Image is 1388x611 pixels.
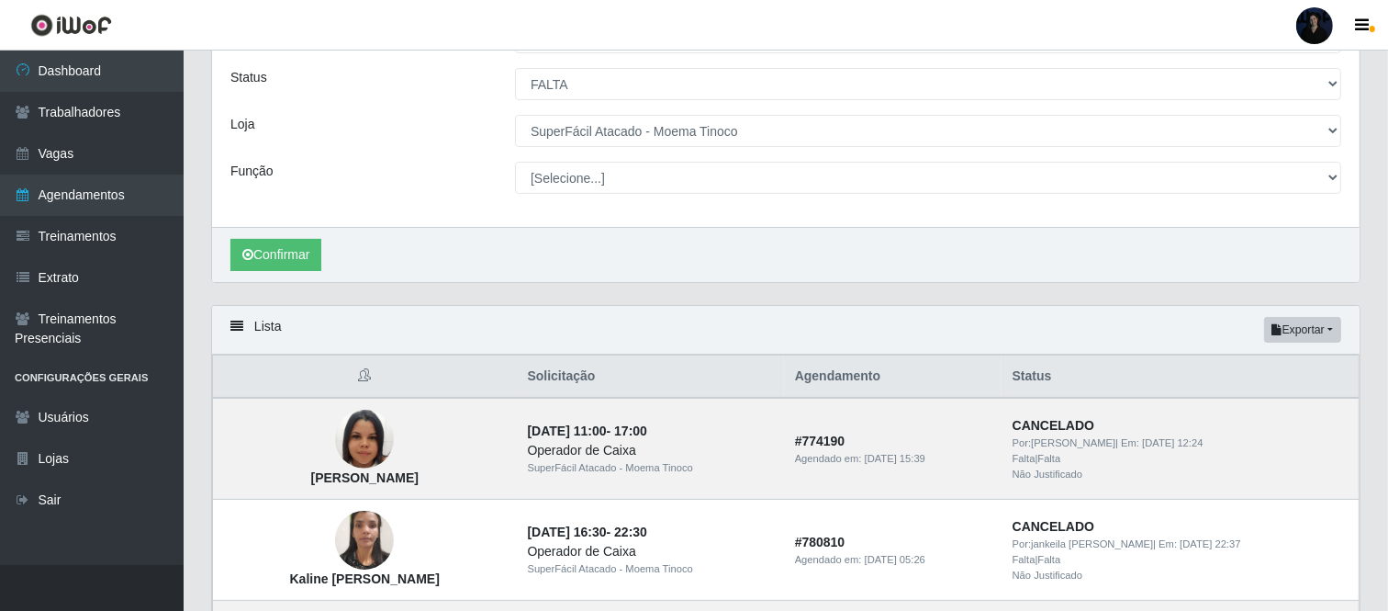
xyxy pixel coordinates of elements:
[1013,436,1348,451] div: | Em:
[795,535,845,549] strong: # 780810
[1013,568,1348,583] div: Não Justificado
[795,451,991,467] div: Agendado em:
[1013,552,1348,568] div: | Falta
[614,424,647,438] time: 17:00
[528,460,773,476] div: SuperFácil Atacado - Moema Tinoco
[311,470,419,485] strong: [PERSON_NAME]
[30,14,112,37] img: CoreUI Logo
[865,453,925,464] time: [DATE] 15:39
[335,388,394,492] img: Gisele Albertina Lima da Silva
[1013,537,1348,552] div: | Em:
[1013,437,1116,448] span: Por: [PERSON_NAME]
[335,502,394,580] img: Kaline Karolina Evangelista da Silva
[1013,519,1094,534] strong: CANCELADO
[795,434,845,448] strong: # 774190
[528,561,773,577] div: SuperFácil Atacado - Moema Tinoco
[290,571,440,586] strong: Kaline [PERSON_NAME]
[1013,554,1035,565] span: Falta
[1013,451,1348,467] div: | Falta
[1180,538,1240,549] time: [DATE] 22:37
[528,424,607,438] time: [DATE] 11:00
[1013,418,1094,433] strong: CANCELADO
[212,306,1360,355] div: Lista
[614,525,647,539] time: 22:30
[1142,437,1203,448] time: [DATE] 12:24
[1264,317,1341,343] button: Exportar
[784,356,1002,399] th: Agendamento
[528,525,607,539] time: [DATE] 16:30
[517,356,784,399] th: Solicitação
[230,115,254,134] label: Loja
[1013,453,1035,464] span: Falta
[1002,356,1360,399] th: Status
[230,162,274,181] label: Função
[528,542,773,561] div: Operador de Caixa
[1013,467,1348,482] div: Não Justificado
[528,424,647,438] strong: -
[1013,538,1154,549] span: Por: jankeila [PERSON_NAME]
[230,68,267,87] label: Status
[528,525,647,539] strong: -
[865,554,925,565] time: [DATE] 05:26
[528,441,773,460] div: Operador de Caixa
[230,239,321,271] button: Confirmar
[795,552,991,568] div: Agendado em:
